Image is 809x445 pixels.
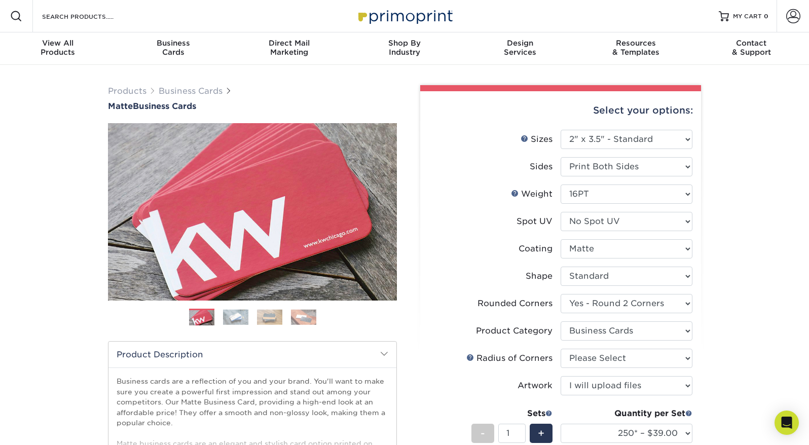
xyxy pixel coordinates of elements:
[578,39,693,48] span: Resources
[764,13,768,20] span: 0
[462,32,578,65] a: DesignServices
[116,39,231,57] div: Cards
[231,39,347,57] div: Marketing
[159,86,223,96] a: Business Cards
[462,39,578,48] span: Design
[511,188,553,200] div: Weight
[476,325,553,337] div: Product Category
[775,411,799,435] div: Open Intercom Messenger
[108,101,133,111] span: Matte
[519,243,553,255] div: Coating
[257,309,282,325] img: Business Cards 03
[578,32,693,65] a: Resources& Templates
[733,12,762,21] span: MY CART
[231,39,347,48] span: Direct Mail
[108,101,397,111] h1: Business Cards
[481,426,485,441] span: -
[521,133,553,145] div: Sizes
[578,39,693,57] div: & Templates
[108,86,146,96] a: Products
[517,215,553,228] div: Spot UV
[41,10,140,22] input: SEARCH PRODUCTS.....
[693,39,809,48] span: Contact
[693,39,809,57] div: & Support
[561,407,692,420] div: Quantity per Set
[530,161,553,173] div: Sides
[462,39,578,57] div: Services
[693,32,809,65] a: Contact& Support
[518,380,553,392] div: Artwork
[116,39,231,48] span: Business
[108,342,396,367] h2: Product Description
[347,32,462,65] a: Shop ByIndustry
[116,32,231,65] a: BusinessCards
[223,309,248,325] img: Business Cards 02
[291,309,316,325] img: Business Cards 04
[347,39,462,57] div: Industry
[347,39,462,48] span: Shop By
[108,67,397,356] img: Matte 01
[428,91,693,130] div: Select your options:
[538,426,544,441] span: +
[477,298,553,310] div: Rounded Corners
[231,32,347,65] a: Direct MailMarketing
[471,407,553,420] div: Sets
[189,305,214,330] img: Business Cards 01
[466,352,553,364] div: Radius of Corners
[526,270,553,282] div: Shape
[354,5,455,27] img: Primoprint
[108,101,397,111] a: MatteBusiness Cards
